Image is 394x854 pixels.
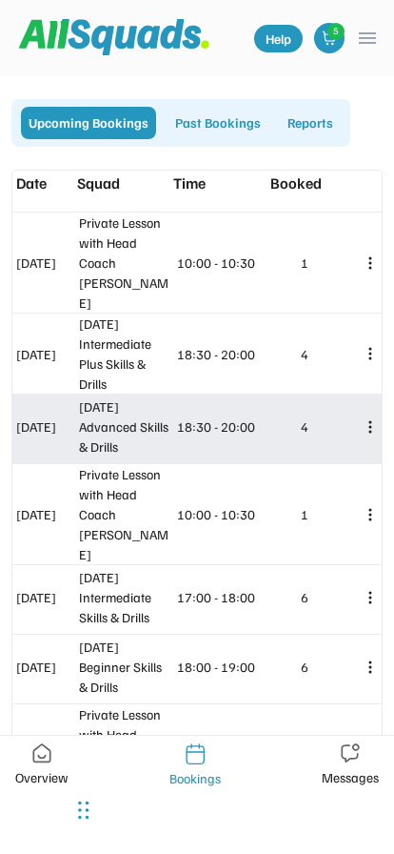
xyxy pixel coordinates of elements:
a: Help [254,25,303,52]
div: 18:00 - 19:00 [177,657,267,677]
div: Date [16,172,70,194]
div: 6 [276,657,334,677]
div: Booked [270,172,328,194]
div: [DATE] [16,253,70,273]
button: menu [356,27,379,50]
div: Upcoming Bookings [21,107,156,139]
div: 4 [276,417,334,437]
div: [DATE] Intermediate Skills & Drills [79,567,169,627]
div: Squad [77,172,167,194]
div: Bookings [169,768,221,788]
div: 18:30 - 20:00 [177,344,267,364]
div: [DATE] Advanced Skills & Drills [79,396,169,457]
div: Private Lesson with Head Coach [PERSON_NAME] [79,704,169,804]
div: [DATE] [16,344,70,364]
div: 10:00 - 10:30 [177,253,267,273]
div: Private Lesson with Head Coach [PERSON_NAME] [79,464,169,564]
div: Private Lesson with Head Coach [PERSON_NAME] [79,213,169,313]
div: 17:00 - 18:00 [177,587,267,607]
div: Past Bookings [167,107,268,139]
div: Reports [280,107,341,139]
div: [DATE] Intermediate Plus Skills & Drills [79,314,169,394]
img: Icon%20%2845%29.svg [186,743,205,764]
div: Time [173,172,264,194]
div: [DATE] [16,504,70,524]
div: [DATE] [16,657,70,677]
img: Icon%20%2837%29.svg [32,743,51,763]
div: [DATE] [16,417,70,437]
div: 18:30 - 20:00 [177,417,267,437]
div: [DATE] [16,587,70,607]
div: 4 [276,344,334,364]
img: Icon%20%2836%29.svg [341,743,360,763]
img: shopping-cart-01%20%281%29.svg [322,30,337,46]
div: 1 [276,253,334,273]
div: 6 [276,587,334,607]
div: Messages [322,767,379,787]
div: [DATE] Beginner Skills & Drills [79,637,169,697]
div: 1 [276,504,334,524]
div: 5 [328,24,344,38]
div: 10:00 - 10:30 [177,504,267,524]
img: Squad%20Logo.svg [19,19,209,55]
